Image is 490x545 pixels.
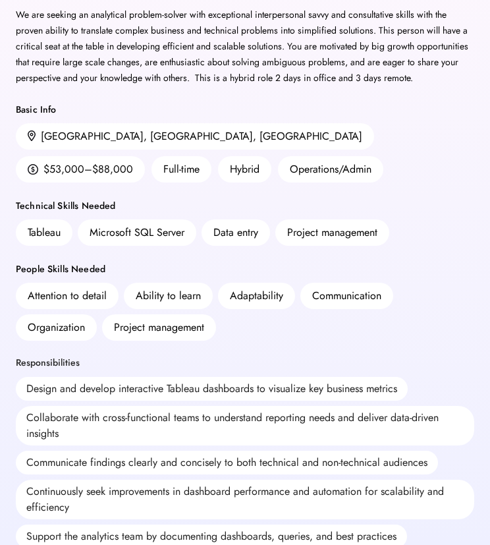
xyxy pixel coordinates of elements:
div: Microsoft SQL Server [90,225,184,241]
div: Basic Info [16,102,474,118]
div: Ability to learn [136,288,201,304]
div: Operations/Admin [278,156,383,183]
div: Communicate findings clearly and concisely to both technical and non-technical audiences [16,451,438,474]
div: [GEOGRAPHIC_DATA], [GEOGRAPHIC_DATA], [GEOGRAPHIC_DATA] [41,129,362,144]
div: Adaptability [230,288,283,304]
div: Project management [287,225,377,241]
div: Continuously seek improvements in dashboard performance and automation for scalability and effici... [16,480,474,519]
div: Data entry [213,225,258,241]
div: Communication [312,288,381,304]
div: Responsibilities [16,357,80,370]
div: Design and develop interactive Tableau dashboards to visualize key business metrics [16,377,408,401]
div: We are seeking an analytical problem-solver with exceptional interpersonal savvy and consultative... [16,7,474,86]
div: $53,000–$88,000 [43,161,133,177]
div: Hybrid [218,156,271,183]
img: location.svg [28,130,36,142]
div: Collaborate with cross-functional teams to understand reporting needs and deliver data-driven ins... [16,406,474,445]
div: Full-time [151,156,211,183]
div: Tableau [28,225,61,241]
img: money.svg [28,163,38,175]
div: People Skills Needed [16,262,474,277]
div: Attention to detail [28,288,107,304]
div: Organization [28,320,85,335]
div: Technical Skills Needed [16,198,474,214]
div: Project management [114,320,204,335]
